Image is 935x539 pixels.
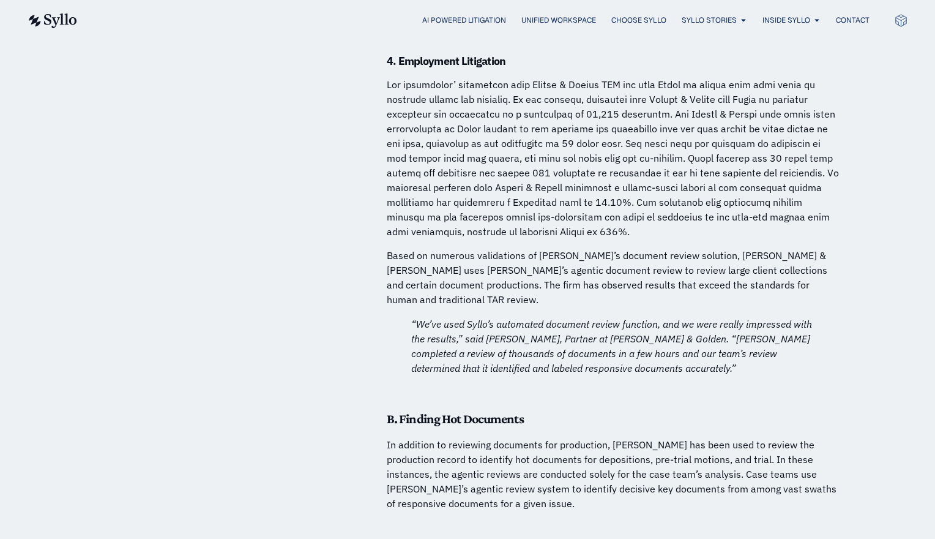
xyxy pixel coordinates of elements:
a: Contact [836,15,870,26]
div: Menu Toggle [102,15,870,26]
strong: B. Finding Hot Documents [387,411,524,426]
img: syllo [27,13,77,28]
a: Choose Syllo [611,15,666,26]
strong: 4. Employment Litigation [387,54,506,68]
a: Unified Workspace [521,15,596,26]
a: AI Powered Litigation [422,15,506,26]
p: Based on numerous validations of [PERSON_NAME]’s document review solution, [PERSON_NAME] & [PERSO... [387,248,840,307]
nav: Menu [102,15,870,26]
a: Syllo Stories [682,15,737,26]
p: Lor ipsumdolor’ sitametcon adip Elitse & Doeius TEM inc utla Etdol ma aliqua enim admi venia qu n... [387,77,840,239]
em: “We’ve used Syllo’s automated document review function, and we were really impressed with the res... [411,318,812,374]
a: Inside Syllo [762,15,810,26]
p: In addition to reviewing documents for production, [PERSON_NAME] has been used to review the prod... [387,437,840,511]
